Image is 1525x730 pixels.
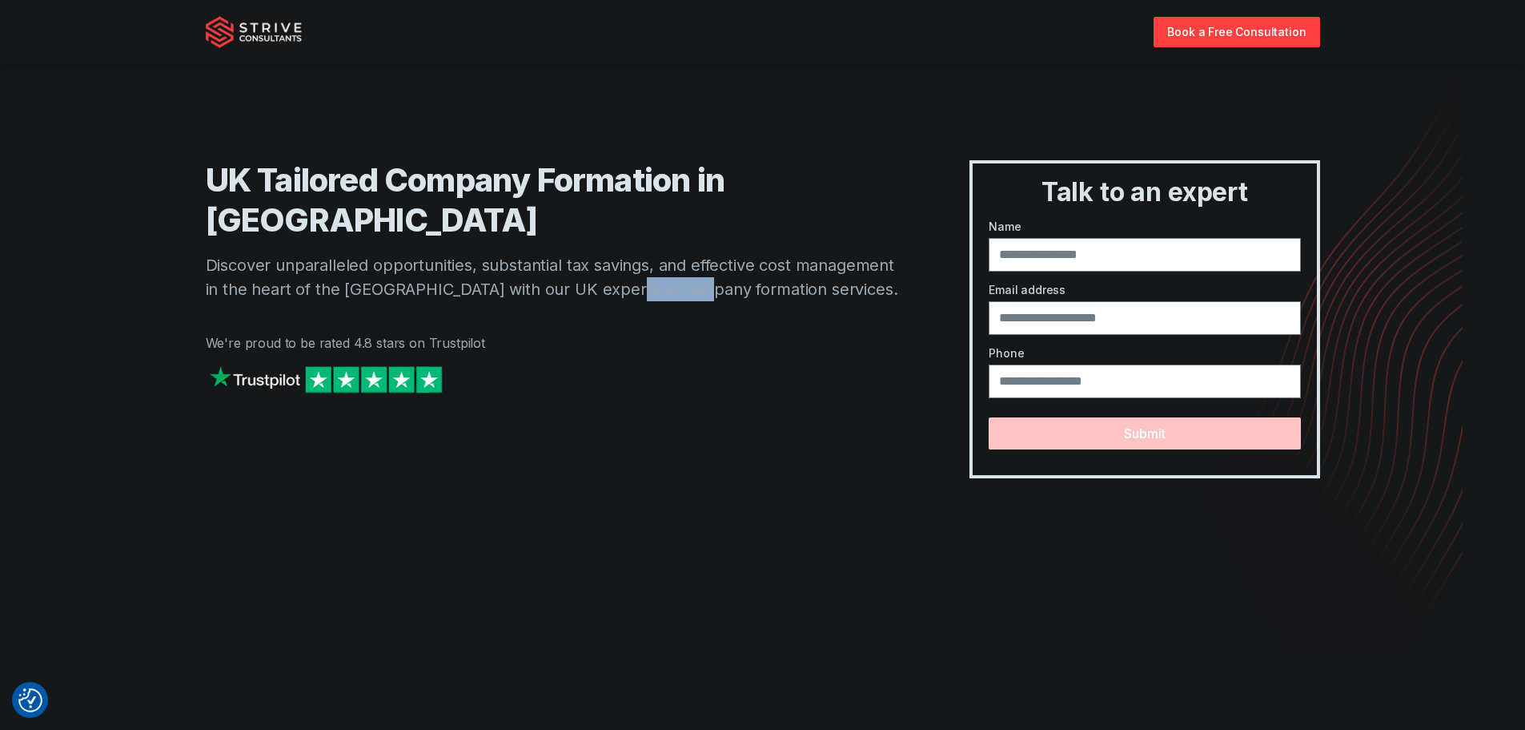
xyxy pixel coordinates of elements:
[989,281,1300,298] label: Email address
[989,417,1300,450] button: Submit
[206,160,906,240] h1: UK Tailored Company Formation in [GEOGRAPHIC_DATA]
[1154,17,1319,46] a: Book a Free Consultation
[979,176,1310,208] h3: Talk to an expert
[989,218,1300,235] label: Name
[206,253,906,301] p: Discover unparalleled opportunities, substantial tax savings, and effective cost management in th...
[18,688,42,712] img: Revisit consent button
[206,362,446,397] img: Strive on Trustpilot
[206,333,906,353] p: We're proud to be rated 4.8 stars on Trustpilot
[18,688,42,712] button: Consent Preferences
[989,345,1300,361] label: Phone
[206,16,302,48] img: Strive Consultants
